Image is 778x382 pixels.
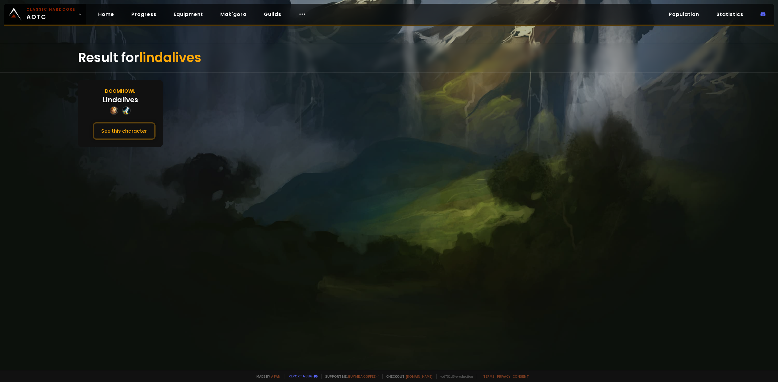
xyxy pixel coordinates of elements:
[126,8,161,21] a: Progress
[78,43,700,72] div: Result for
[105,87,136,95] div: Doomhowl
[253,374,280,379] span: Made by
[382,374,433,379] span: Checkout
[26,7,75,12] small: Classic Hardcore
[711,8,748,21] a: Statistics
[289,374,313,378] a: Report a bug
[513,374,529,379] a: Consent
[321,374,379,379] span: Support me,
[483,374,495,379] a: Terms
[271,374,280,379] a: a fan
[169,8,208,21] a: Equipment
[497,374,510,379] a: Privacy
[406,374,433,379] a: [DOMAIN_NAME]
[4,4,86,25] a: Classic HardcoreAOTC
[93,8,119,21] a: Home
[26,7,75,21] span: AOTC
[215,8,252,21] a: Mak'gora
[348,374,379,379] a: Buy me a coffee
[664,8,704,21] a: Population
[259,8,286,21] a: Guilds
[436,374,473,379] span: v. d752d5 - production
[93,122,156,140] button: See this character
[139,49,201,67] span: lindalives
[102,95,138,105] div: Lindalives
